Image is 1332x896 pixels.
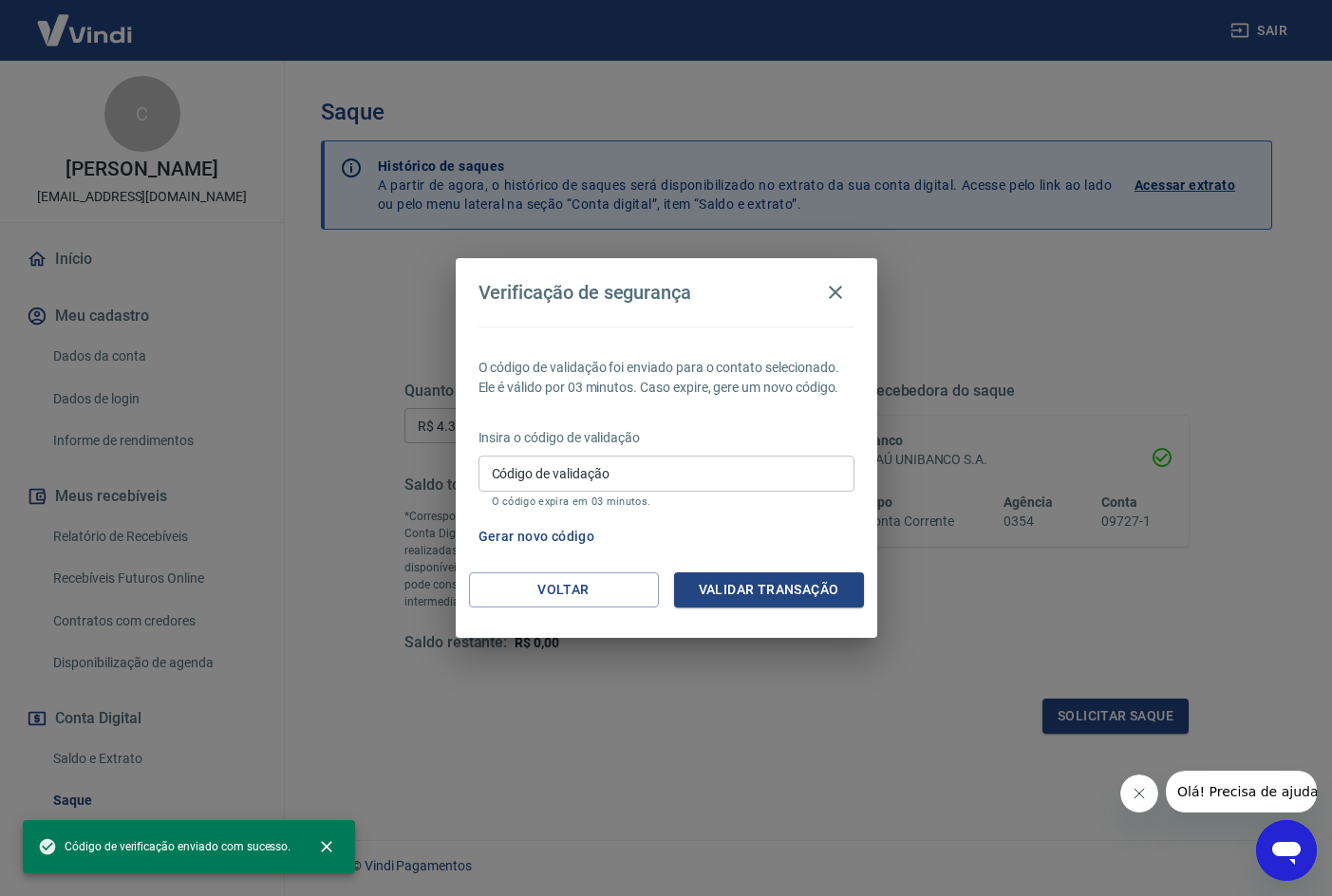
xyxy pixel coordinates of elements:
[306,826,347,868] button: close
[469,572,659,607] button: Voltar
[11,13,159,28] span: Olá! Precisa de ajuda?
[1256,820,1317,881] iframe: Botão para abrir a janela de mensagens
[674,572,864,607] button: Validar transação
[1166,771,1317,812] iframe: Mensagem da empresa
[471,519,603,554] button: Gerar novo código
[478,428,854,448] p: Insira o código de validação
[492,495,841,508] p: O código expira em 03 minutos.
[478,358,854,398] p: O código de validação foi enviado para o contato selecionado. Ele é válido por 03 minutos. Caso e...
[1120,775,1158,812] iframe: Fechar mensagem
[478,281,692,304] h4: Verificação de segurança
[38,837,291,856] span: Código de verificação enviado com sucesso.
